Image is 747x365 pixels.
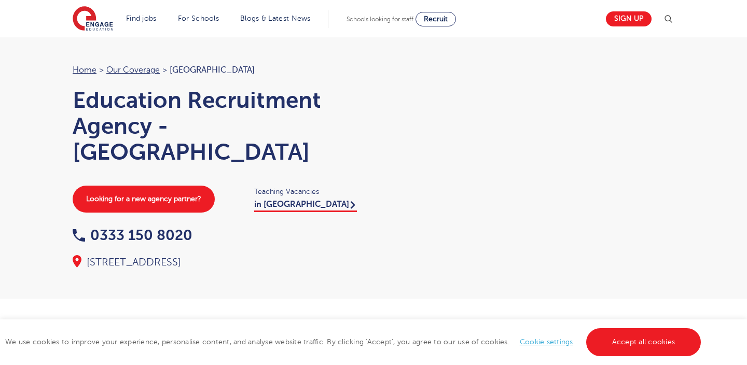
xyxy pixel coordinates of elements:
div: [STREET_ADDRESS] [73,255,363,270]
span: Schools looking for staff [347,16,413,23]
a: Cookie settings [520,338,573,346]
span: Recruit [424,15,448,23]
a: Home [73,65,96,75]
span: > [99,65,104,75]
a: Blogs & Latest News [240,15,311,22]
h1: Education Recruitment Agency - [GEOGRAPHIC_DATA] [73,87,363,165]
span: Teaching Vacancies [254,186,363,198]
span: > [162,65,167,75]
img: Engage Education [73,6,113,32]
a: Accept all cookies [586,328,701,356]
a: Find jobs [126,15,157,22]
span: [GEOGRAPHIC_DATA] [170,65,255,75]
a: Our coverage [106,65,160,75]
a: Recruit [416,12,456,26]
a: in [GEOGRAPHIC_DATA] [254,200,357,212]
a: Looking for a new agency partner? [73,186,215,213]
a: 0333 150 8020 [73,227,192,243]
a: For Schools [178,15,219,22]
span: We use cookies to improve your experience, personalise content, and analyse website traffic. By c... [5,338,703,346]
nav: breadcrumb [73,63,363,77]
a: Sign up [606,11,652,26]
